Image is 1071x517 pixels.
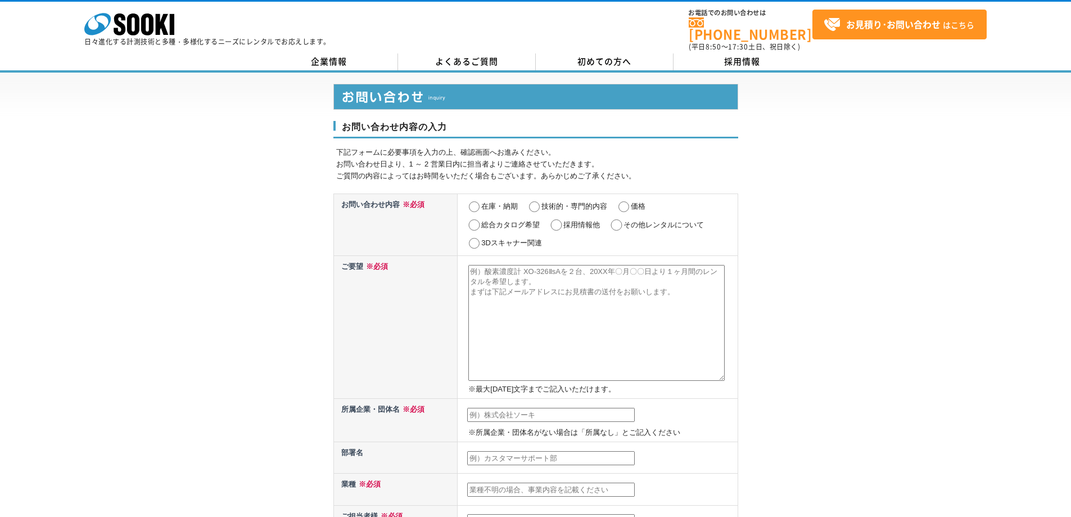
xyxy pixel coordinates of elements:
[481,202,518,210] label: 在庫・納期
[400,405,424,413] span: ※必須
[468,384,735,395] p: ※最大[DATE]文字までご記入いただけます。
[398,53,536,70] a: よくあるご質問
[689,10,812,16] span: お電話でのお問い合わせは
[336,147,738,182] p: 下記フォームに必要事項を入力の上、確認画面へお進みください。 お問い合わせ日より、1 ～ 2 営業日内に担当者よりご連絡させていただきます。 ご質問の内容によってはお時間をいただく場合もございま...
[333,442,458,474] th: 部署名
[400,200,424,209] span: ※必須
[333,194,458,255] th: お問い合わせ内容
[260,53,398,70] a: 企業情報
[728,42,748,52] span: 17:30
[333,474,458,505] th: 業種
[536,53,674,70] a: 初めての方へ
[623,221,704,229] label: その他レンタルについて
[481,239,542,247] label: 3Dスキャナー関連
[706,42,721,52] span: 8:50
[674,53,811,70] a: 採用情報
[563,221,600,229] label: 採用情報他
[541,202,607,210] label: 技術的・専門的内容
[356,480,381,488] span: ※必須
[467,483,635,497] input: 業種不明の場合、事業内容を記載ください
[689,17,812,41] a: [PHONE_NUMBER]
[631,202,645,210] label: 価格
[846,17,941,31] strong: お見積り･お問い合わせ
[577,55,631,68] span: 初めての方へ
[481,221,540,229] label: 総合カタログ希望
[84,38,331,45] p: 日々進化する計測技術と多種・多様化するニーズにレンタルでお応えします。
[333,84,738,110] img: お問い合わせ
[468,427,735,439] p: ※所属企業・団体名がない場合は「所属なし」とご記入ください
[363,262,388,271] span: ※必須
[824,16,974,33] span: はこちら
[333,399,458,442] th: 所属企業・団体名
[467,408,635,422] input: 例）株式会社ソーキ
[689,42,800,52] span: (平日 ～ 土日、祝日除く)
[333,121,738,139] h3: お問い合わせ内容の入力
[812,10,987,39] a: お見積り･お問い合わせはこちら
[333,255,458,398] th: ご要望
[467,451,635,466] input: 例）カスタマーサポート部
